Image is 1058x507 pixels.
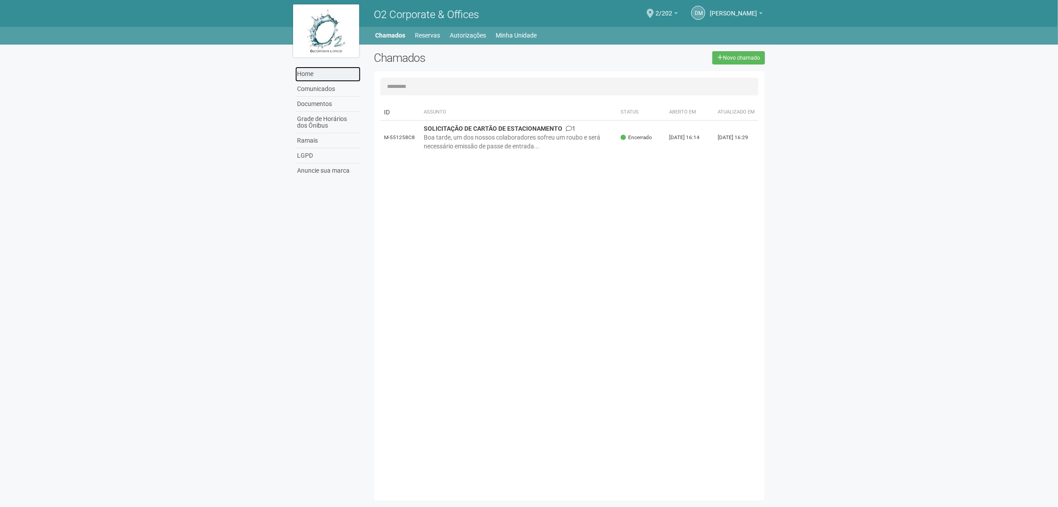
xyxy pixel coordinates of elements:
a: Home [295,67,361,82]
a: LGPD [295,148,361,163]
th: Aberto em [666,104,714,121]
a: Minha Unidade [496,29,537,42]
span: DIEGO MEDEIROS [710,1,757,17]
td: [DATE] 16:14 [666,121,714,155]
strong: SOLICITAÇÃO DE CARTÃO DE ESTACIONAMENTO [424,125,562,132]
a: Ramais [295,133,361,148]
a: Novo chamado [712,51,765,64]
span: O2 Corporate & Offices [374,8,479,21]
h2: Chamados [374,51,529,64]
th: Assunto [420,104,617,121]
img: logo.jpg [293,4,359,57]
span: Encerrado [621,134,652,141]
span: 2/202 [655,1,672,17]
a: [PERSON_NAME] [710,11,763,18]
th: Status [617,104,666,121]
a: Chamados [376,29,406,42]
div: Boa tarde, um dos nossos colaboradores sofreu um roubo e será necessário emissão de passe de entr... [424,133,614,151]
a: Grade de Horários dos Ônibus [295,112,361,133]
a: Reservas [415,29,441,42]
td: [DATE] 16:29 [714,121,758,155]
th: Atualizado em [714,104,758,121]
a: Anuncie sua marca [295,163,361,178]
td: M-551258C8 [380,121,420,155]
a: DM [691,6,705,20]
a: Autorizações [450,29,486,42]
a: Comunicados [295,82,361,97]
span: 1 [566,125,576,132]
a: 2/202 [655,11,678,18]
td: ID [380,104,420,121]
a: Documentos [295,97,361,112]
